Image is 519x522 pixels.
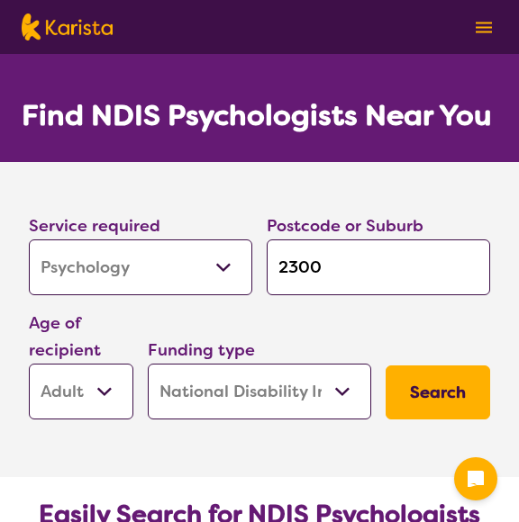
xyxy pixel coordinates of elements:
[267,215,423,237] label: Postcode or Suburb
[386,365,490,419] button: Search
[29,312,101,361] label: Age of recipient
[476,22,492,33] img: menu
[148,339,255,361] label: Funding type
[22,13,113,40] img: Karista logo
[267,239,490,295] input: Type
[29,215,160,237] label: Service required
[22,97,492,133] h1: Find NDIS Psychologists Near You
